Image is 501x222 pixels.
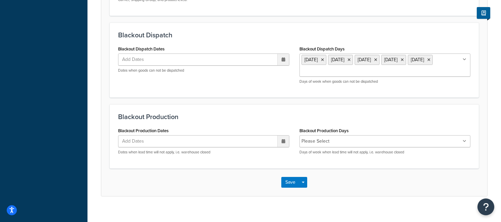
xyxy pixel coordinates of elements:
[281,177,299,188] button: Save
[118,113,470,120] h3: Blackout Production
[301,137,329,146] li: Please Select
[120,54,152,65] span: Add Dates
[477,7,490,19] button: Show Help Docs
[299,79,471,84] p: Days of week when goods can not be dispatched
[299,46,345,51] label: Blackout Dispatch Days
[477,198,494,215] button: Open Resource Center
[411,56,424,63] span: [DATE]
[118,150,289,155] p: Dates when lead time will not apply, i.e. warehouse closed
[299,150,471,155] p: Days of week when lead time will not apply, i.e. warehouse closed
[118,31,470,39] h3: Blackout Dispatch
[299,128,349,133] label: Blackout Production Days
[118,46,165,51] label: Blackout Dispatch Dates
[120,136,152,147] span: Add Dates
[305,56,318,63] span: [DATE]
[331,56,344,63] span: [DATE]
[358,56,371,63] span: [DATE]
[118,128,169,133] label: Blackout Production Dates
[118,68,289,73] p: Dates when goods can not be dispatched
[384,56,397,63] span: [DATE]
